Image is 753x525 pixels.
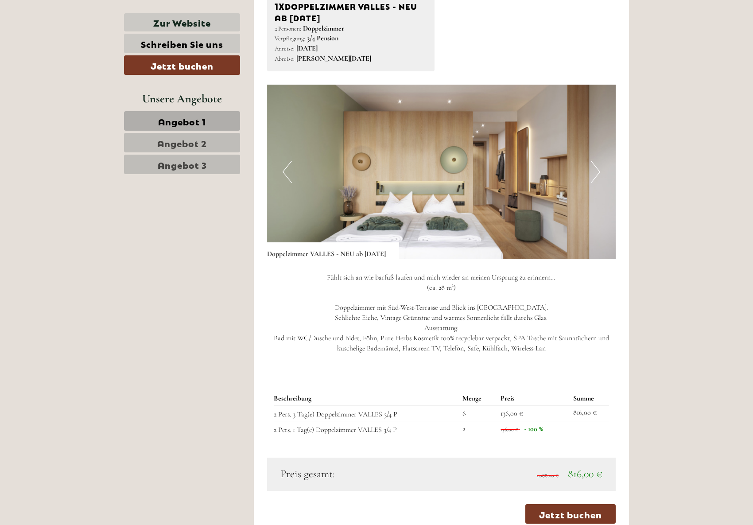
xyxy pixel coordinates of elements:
button: Senden [287,229,349,249]
div: Doppelzimmer VALLES - NEU ab [DATE] [267,242,399,259]
span: 816,00 € [568,467,602,480]
td: 2 [459,421,497,437]
span: 136,00 € [501,409,523,418]
span: - 100 % [524,424,543,433]
b: [DATE] [296,44,318,53]
th: Beschreibung [274,392,459,405]
div: Unsere Angebote [124,90,240,107]
a: Jetzt buchen [124,55,240,75]
small: 10:38 [223,43,336,49]
small: Abreise: [275,55,295,62]
div: Sie [223,26,336,33]
small: 2 Personen: [275,25,301,32]
a: Zur Website [124,13,240,31]
div: Montag [154,7,195,22]
td: 2 Pers. 3 Tag(e) Doppelzimmer VALLES 3/4 P [274,405,459,421]
b: [PERSON_NAME][DATE] [296,54,371,63]
th: Summe [570,392,609,405]
button: Next [591,161,600,183]
small: Anreise: [275,45,295,52]
span: 136,00 € [501,426,518,432]
td: 816,00 € [570,405,609,421]
a: Schreiben Sie uns [124,34,240,53]
span: Angebot 1 [158,115,206,127]
button: Previous [283,161,292,183]
a: Jetzt buchen [525,504,616,524]
img: image [267,85,616,259]
td: 6 [459,405,497,421]
span: 1.088,00 € [537,472,559,478]
small: Verpflegung: [275,35,305,42]
b: 3/4 Pension [307,34,338,43]
p: Fühlt sich an wie barfuß laufen und mich wieder an meinen Ursprung zu erinnern… (ca. 28 m²) Doppe... [267,272,616,354]
th: Menge [459,392,497,405]
div: Preis gesamt: [274,467,442,482]
div: Guten Tag, wie können wir Ihnen helfen? [219,24,342,51]
td: 2 Pers. 1 Tag(e) Doppelzimmer VALLES 3/4 P [274,421,459,437]
b: Doppelzimmer [303,24,344,33]
th: Preis [497,392,569,405]
span: Angebot 2 [157,136,207,149]
span: Angebot 3 [158,158,207,171]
